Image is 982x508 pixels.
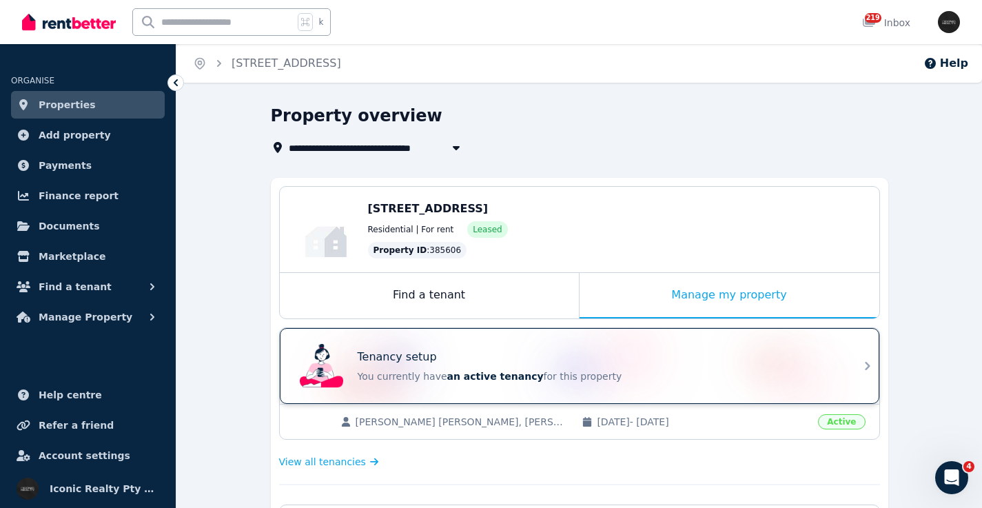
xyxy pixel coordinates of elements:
p: Tenancy setup [358,349,437,365]
span: Active [818,414,865,429]
button: Find a tenant [11,273,165,301]
span: an active tenancy [447,371,544,382]
span: 219 [865,13,881,23]
span: Properties [39,96,96,113]
span: [DATE] - [DATE] [597,415,810,429]
a: Documents [11,212,165,240]
span: Refer a friend [39,417,114,434]
nav: Breadcrumb [176,44,358,83]
img: Iconic Realty Pty Ltd [938,11,960,33]
span: Find a tenant [39,278,112,295]
a: Tenancy setupTenancy setupYou currently havean active tenancyfor this property [280,328,879,404]
span: Finance report [39,187,119,204]
span: Add property [39,127,111,143]
a: Payments [11,152,165,179]
p: You currently have for this property [358,369,840,383]
button: Manage Property [11,303,165,331]
span: Residential | For rent [368,224,454,235]
div: Manage my property [580,273,879,318]
a: Properties [11,91,165,119]
h1: Property overview [271,105,442,127]
a: View all tenancies [279,455,379,469]
span: Property ID [374,245,427,256]
span: Iconic Realty Pty Ltd [50,480,159,497]
a: Add property [11,121,165,149]
iframe: Intercom live chat [935,461,968,494]
img: Iconic Realty Pty Ltd [17,478,39,500]
span: k [318,17,323,28]
span: Help centre [39,387,102,403]
span: Payments [39,157,92,174]
a: Refer a friend [11,412,165,439]
span: Manage Property [39,309,132,325]
a: Account settings [11,442,165,469]
span: [PERSON_NAME] [PERSON_NAME], [PERSON_NAME] [356,415,569,429]
span: Documents [39,218,100,234]
span: ORGANISE [11,76,54,85]
div: Find a tenant [280,273,579,318]
a: Help centre [11,381,165,409]
img: RentBetter [22,12,116,32]
span: [STREET_ADDRESS] [368,202,489,215]
button: Help [923,55,968,72]
img: Tenancy setup [300,344,344,388]
span: Leased [473,224,502,235]
span: Account settings [39,447,130,464]
a: Finance report [11,182,165,210]
span: View all tenancies [279,455,366,469]
a: [STREET_ADDRESS] [232,57,341,70]
div: : 385606 [368,242,467,258]
a: Marketplace [11,243,165,270]
span: Marketplace [39,248,105,265]
div: Inbox [862,16,910,30]
span: 4 [963,461,974,472]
